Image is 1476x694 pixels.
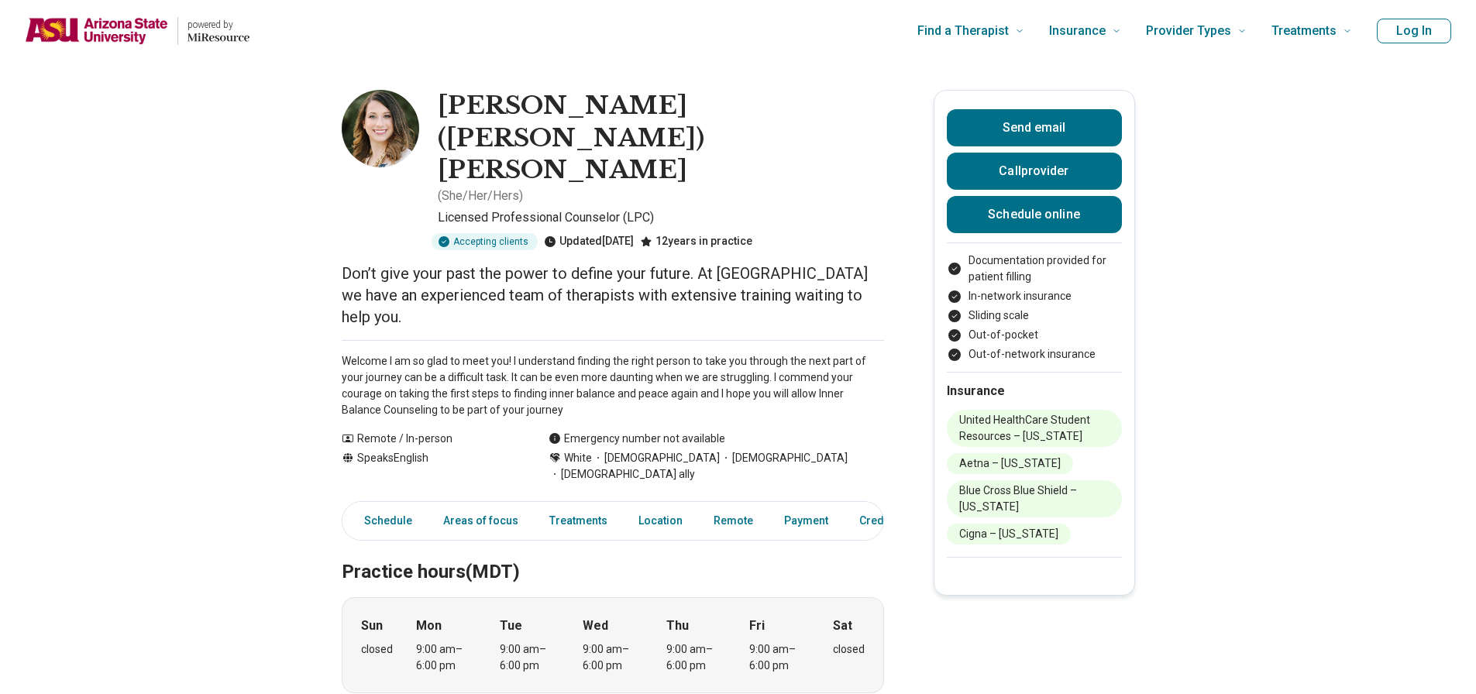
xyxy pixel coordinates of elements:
p: powered by [188,19,249,31]
span: [DEMOGRAPHIC_DATA] ally [549,466,695,483]
li: United HealthCare Student Resources – [US_STATE] [947,410,1122,447]
span: White [564,450,592,466]
li: In-network insurance [947,288,1122,304]
li: Documentation provided for patient filling [947,253,1122,285]
div: 9:00 am – 6:00 pm [416,641,476,674]
a: Schedule online [947,196,1122,233]
strong: Thu [666,617,689,635]
span: [DEMOGRAPHIC_DATA] [720,450,848,466]
p: ( She/Her/Hers ) [438,187,523,205]
li: Cigna – [US_STATE] [947,524,1071,545]
div: When does the program meet? [342,597,884,693]
li: Blue Cross Blue Shield – [US_STATE] [947,480,1122,517]
div: Emergency number not available [549,431,725,447]
span: Find a Therapist [917,20,1009,42]
a: Schedule [346,505,421,537]
a: Areas of focus [434,505,528,537]
div: closed [833,641,865,658]
button: Callprovider [947,153,1122,190]
div: Accepting clients [432,233,538,250]
div: closed [361,641,393,658]
div: Speaks English [342,450,518,483]
h2: Insurance [947,382,1122,400]
a: Location [629,505,692,537]
button: Log In [1377,19,1451,43]
ul: Payment options [947,253,1122,362]
h2: Practice hours (MDT) [342,522,884,586]
a: Home page [25,6,249,56]
div: 9:00 am – 6:00 pm [749,641,809,674]
strong: Tue [500,617,522,635]
p: Licensed Professional Counselor (LPC) [438,208,884,227]
div: 9:00 am – 6:00 pm [666,641,726,674]
div: 12 years in practice [640,233,752,250]
button: Send email [947,109,1122,146]
a: Payment [775,505,838,537]
strong: Mon [416,617,442,635]
span: Insurance [1049,20,1106,42]
img: Katherine Kandaris-Weiner, Licensed Professional Counselor (LPC) [342,90,419,167]
strong: Sat [833,617,852,635]
strong: Sun [361,617,383,635]
div: Updated [DATE] [544,233,634,250]
span: Provider Types [1146,20,1231,42]
li: Sliding scale [947,307,1122,324]
span: Treatments [1271,20,1337,42]
strong: Fri [749,617,765,635]
a: Treatments [540,505,617,537]
div: 9:00 am – 6:00 pm [500,641,559,674]
strong: Wed [583,617,608,635]
p: Don’t give your past the power to define your future. At [GEOGRAPHIC_DATA] we have an experienced... [342,263,884,328]
div: 9:00 am – 6:00 pm [583,641,642,674]
a: Credentials [850,505,927,537]
li: Out-of-pocket [947,327,1122,343]
div: Remote / In-person [342,431,518,447]
span: [DEMOGRAPHIC_DATA] [592,450,720,466]
li: Aetna – [US_STATE] [947,453,1073,474]
a: Remote [704,505,762,537]
p: Welcome I am so glad to meet you! I understand finding the right person to take you through the n... [342,353,884,418]
h1: [PERSON_NAME] ([PERSON_NAME]) [PERSON_NAME] [438,90,884,187]
li: Out-of-network insurance [947,346,1122,362]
